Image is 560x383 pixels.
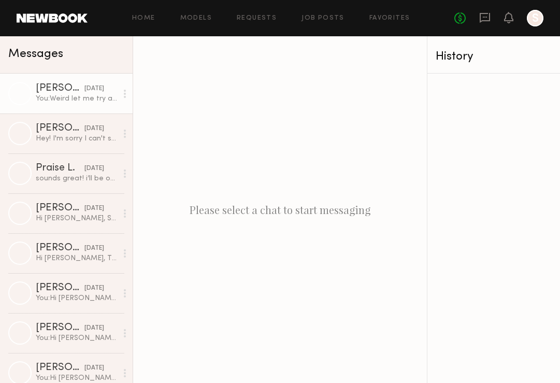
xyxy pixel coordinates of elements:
div: Hi [PERSON_NAME], Sorry I just saw this. I’m out of town. Hopefully next time , thank you [PERSON... [36,214,117,223]
div: Praise L. [36,163,84,174]
a: Requests [237,15,277,22]
div: Hi [PERSON_NAME], Thank you for reaching out but unfortunately that budget is very low for me. [36,253,117,263]
span: Messages [8,48,63,60]
div: [PERSON_NAME] [36,323,84,333]
div: [PERSON_NAME] [36,363,84,373]
div: [PERSON_NAME] [36,83,84,94]
div: [DATE] [84,164,104,174]
div: [DATE] [84,84,104,94]
div: [DATE] [84,323,104,333]
div: [DATE] [84,244,104,253]
div: [PERSON_NAME] [36,203,84,214]
div: [DATE] [84,124,104,134]
div: History [436,51,552,63]
div: [DATE] [84,363,104,373]
div: You: Hi [PERSON_NAME]! Hope you’re well! I’m photographing a lifestyle shoot [DATE] (7/24) for a ... [36,293,117,303]
div: [DATE] [84,204,104,214]
div: You: Hi [PERSON_NAME]! Hope you’re well! I’m photographing a lifestyle shoot [DATE] (7/24) for a ... [36,333,117,343]
div: [PERSON_NAME] [36,243,84,253]
a: Job Posts [301,15,344,22]
div: [DATE] [84,283,104,293]
div: Hey! I'm sorry I can't shoot that day but I can do the 18th-22nd early before work or later after... [36,134,117,144]
div: [PERSON_NAME] [36,283,84,293]
a: S [527,10,543,26]
div: You: Hi [PERSON_NAME]! Hope you’re well! I’m photographing a lifestyle shoot [DATE] (7/24) for a ... [36,373,117,383]
div: Please select a chat to start messaging [133,36,427,383]
a: Models [180,15,212,22]
div: [PERSON_NAME] [36,123,84,134]
a: Favorites [369,15,410,22]
div: You: Weird let me try and send it again [36,94,117,104]
a: Home [132,15,155,22]
div: sounds great! i’ll be on standby 😁 [36,174,117,183]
